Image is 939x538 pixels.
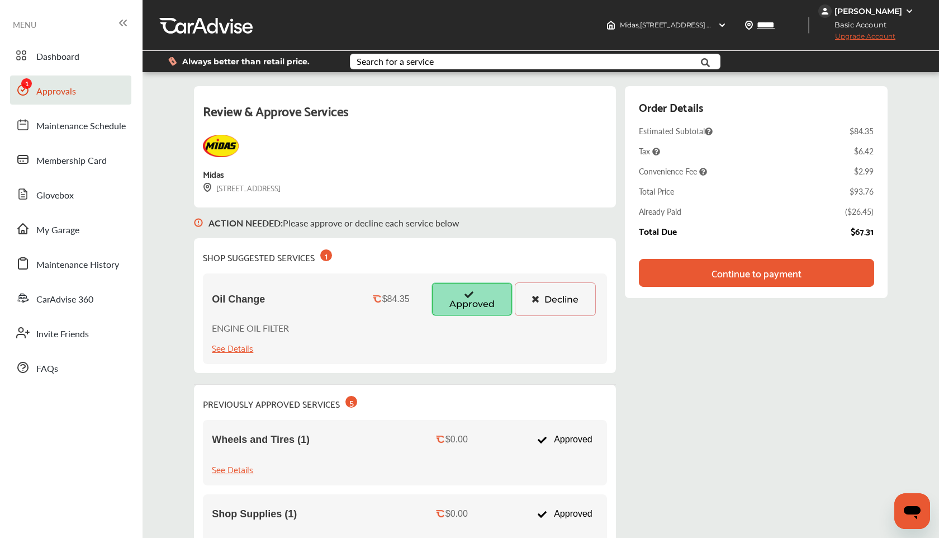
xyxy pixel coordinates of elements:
[212,322,289,334] p: ENGINE OIL FILTER
[531,503,597,525] div: Approved
[212,340,253,355] div: See Details
[620,21,775,29] span: Midas , [STREET_ADDRESS] Homewood , IL 60430
[445,435,468,445] div: $0.00
[203,166,224,181] div: Midas
[10,110,131,139] a: Maintenance Schedule
[382,294,410,304] div: $84.35
[639,145,660,157] span: Tax
[744,21,753,30] img: location_vector.a44bc228.svg
[850,125,874,136] div: $84.35
[10,249,131,278] a: Maintenance History
[845,206,874,217] div: ( $26.45 )
[208,216,459,229] p: Please approve or decline each service below
[36,362,58,376] span: FAQs
[212,461,253,476] div: See Details
[10,41,131,70] a: Dashboard
[36,292,93,307] span: CarAdvise 360
[203,181,281,194] div: [STREET_ADDRESS]
[212,434,310,446] span: Wheels and Tires (1)
[639,166,707,177] span: Convenience Fee
[818,4,832,18] img: jVpblrzwTbfkPYzPPzSLxeg0AAAAASUVORK5CYII=
[203,100,606,135] div: Review & Approve Services
[203,247,332,265] div: SHOP SUGGESTED SERVICES
[194,207,203,238] img: svg+xml;base64,PHN2ZyB3aWR0aD0iMTYiIGhlaWdodD0iMTciIHZpZXdCb3g9IjAgMCAxNiAxNyIgZmlsbD0ibm9uZSIgeG...
[718,21,727,30] img: header-down-arrow.9dd2ce7d.svg
[168,56,177,66] img: dollor_label_vector.a70140d1.svg
[834,6,902,16] div: [PERSON_NAME]
[10,180,131,209] a: Glovebox
[13,20,36,29] span: MENU
[639,226,677,236] div: Total Due
[320,249,332,261] div: 1
[431,282,513,316] button: Approved
[357,57,434,66] div: Search for a service
[851,226,874,236] div: $67.31
[10,353,131,382] a: FAQs
[10,145,131,174] a: Membership Card
[203,135,238,157] img: Midas+Logo_RGB.png
[212,508,297,520] span: Shop Supplies (1)
[212,294,265,305] span: Oil Change
[639,125,713,136] span: Estimated Subtotal
[850,186,874,197] div: $93.76
[182,58,310,65] span: Always better than retail price.
[36,188,74,203] span: Glovebox
[36,327,89,342] span: Invite Friends
[208,216,283,229] b: ACTION NEEDED :
[854,166,874,177] div: $2.99
[639,97,703,116] div: Order Details
[531,429,597,450] div: Approved
[606,21,615,30] img: header-home-logo.8d720a4f.svg
[203,183,212,192] img: svg+xml;base64,PHN2ZyB3aWR0aD0iMTYiIGhlaWdodD0iMTciIHZpZXdCb3g9IjAgMCAxNiAxNyIgZmlsbD0ibm9uZSIgeG...
[515,282,596,316] button: Decline
[10,318,131,347] a: Invite Friends
[905,7,914,16] img: WGsFRI8htEPBVLJbROoPRyZpYNWhNONpIPPETTm6eUC0GeLEiAAAAAElFTkSuQmCC
[345,396,357,408] div: 5
[10,284,131,313] a: CarAdvise 360
[36,50,79,64] span: Dashboard
[203,394,357,411] div: PREVIOUSLY APPROVED SERVICES
[10,214,131,243] a: My Garage
[712,267,802,279] div: Continue to payment
[36,223,79,238] span: My Garage
[36,119,126,134] span: Maintenance Schedule
[894,493,930,529] iframe: Button to launch messaging window
[36,154,107,168] span: Membership Card
[445,509,468,519] div: $0.00
[854,145,874,157] div: $6.42
[10,75,131,105] a: Approvals
[819,19,895,31] span: Basic Account
[36,258,119,272] span: Maintenance History
[639,186,674,197] div: Total Price
[808,17,809,34] img: header-divider.bc55588e.svg
[36,84,76,99] span: Approvals
[639,206,681,217] div: Already Paid
[818,32,895,46] span: Upgrade Account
